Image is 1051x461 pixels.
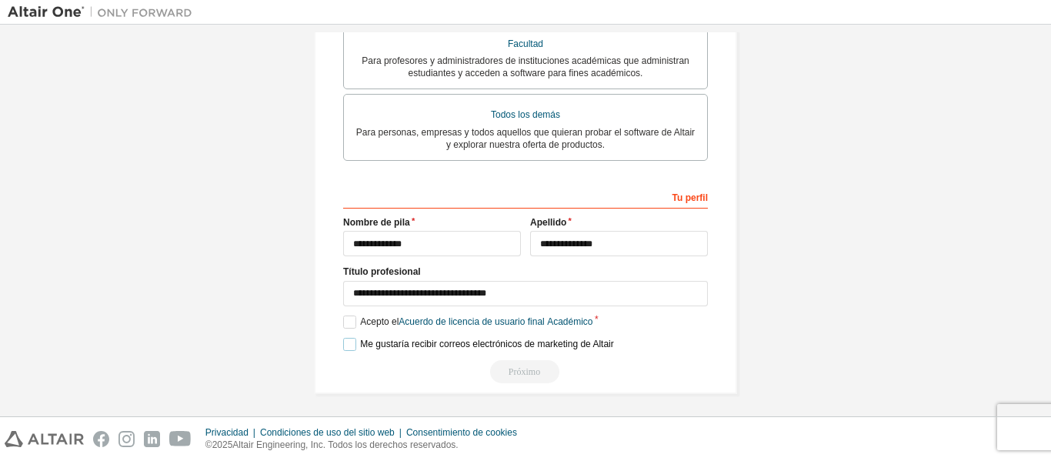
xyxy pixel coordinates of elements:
font: Facultad [508,38,543,49]
img: altair_logo.svg [5,431,84,447]
font: Condiciones de uso del sitio web [260,427,395,438]
font: Acepto el [360,316,399,327]
img: instagram.svg [118,431,135,447]
img: linkedin.svg [144,431,160,447]
font: 2025 [212,439,233,450]
img: facebook.svg [93,431,109,447]
font: Apellido [530,217,566,228]
img: youtube.svg [169,431,192,447]
font: Acuerdo de licencia de usuario final [399,316,544,327]
font: Privacidad [205,427,249,438]
font: Tu perfil [672,192,708,203]
font: Título profesional [343,266,421,277]
img: Altair Uno [8,5,200,20]
font: Para personas, empresas y todos aquellos que quieran probar el software de Altair y explorar nues... [356,127,695,150]
font: Académico [547,316,592,327]
font: Consentimiento de cookies [406,427,517,438]
font: Nombre de pila [343,217,410,228]
font: Todos los demás [491,109,560,120]
font: Para profesores y administradores de instituciones académicas que administran estudiantes y acced... [362,55,689,79]
font: © [205,439,212,450]
font: Me gustaría recibir correos electrónicos de marketing de Altair [360,339,613,349]
font: Altair Engineering, Inc. Todos los derechos reservados. [232,439,458,450]
div: Email already exists [343,360,708,383]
